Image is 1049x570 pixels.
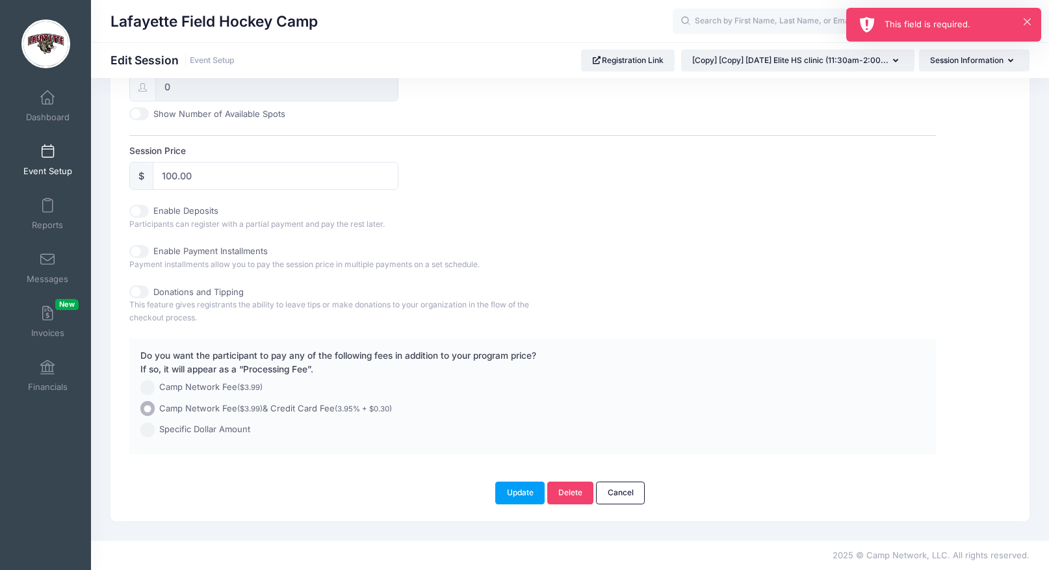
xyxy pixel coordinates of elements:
a: Registration Link [581,49,675,71]
input: Search by First Name, Last Name, or Email... [673,8,868,34]
small: ($3.99) [237,404,263,413]
span: Dashboard [26,112,70,123]
button: Session Information [919,49,1030,71]
a: Event Setup [190,56,235,66]
input: 0.00 [153,162,398,190]
a: Delete [547,482,594,504]
button: × [1024,18,1031,25]
span: Reports [32,220,63,231]
span: Invoices [31,328,64,339]
a: Event Setup [17,137,79,183]
button: [Copy] [Copy] [DATE] Elite HS clinic (11:30am-2:00... [681,49,914,71]
span: Event Setup [23,166,72,177]
span: Specific Dollar Amount [159,423,250,436]
input: Camp Network Fee($3.99) [140,380,155,395]
h1: Edit Session [110,53,235,67]
span: 2025 © Camp Network, LLC. All rights reserved. [833,550,1030,560]
input: Specific Dollar Amount [140,422,155,437]
small: (3.95% + $0.30) [335,404,392,413]
span: Financials [28,382,68,393]
a: Financials [17,353,79,398]
input: Camp Network Fee($3.99)& Credit Card Fee(3.95% + $0.30) [140,401,155,416]
span: [Copy] [Copy] [DATE] Elite HS clinic (11:30am-2:00... [692,55,888,65]
span: Payment installments allow you to pay the session price in multiple payments on a set schedule. [129,259,480,269]
span: Messages [27,274,68,285]
input: 0 [155,73,398,101]
button: Update [495,482,545,504]
span: Participants can register with a partial payment and pay the rest later. [129,219,385,229]
div: $ [129,162,153,190]
label: Show Number of Available Spots [153,108,285,121]
h1: Lafayette Field Hockey Camp [110,6,318,36]
label: Donations and Tipping [153,286,244,299]
label: Do you want the participant to pay any of the following fees in addition to your program price? I... [140,349,536,376]
span: This feature gives registrants the ability to leave tips or make donations to your organization i... [129,300,529,322]
label: Enable Deposits [153,205,218,218]
span: New [55,299,79,310]
label: Enable Payment Installments [153,245,268,258]
a: Cancel [596,482,645,504]
span: Camp Network Fee & Credit Card Fee [159,402,392,415]
div: This field is required. [885,18,1031,31]
img: Lafayette Field Hockey Camp [21,19,70,68]
a: Dashboard [17,83,79,129]
small: ($3.99) [237,383,263,392]
button: Camp Account [929,6,1030,36]
span: Camp Network Fee [159,381,263,394]
a: InvoicesNew [17,299,79,344]
a: Messages [17,245,79,291]
a: Reports [17,191,79,237]
label: Session Price [129,144,532,157]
